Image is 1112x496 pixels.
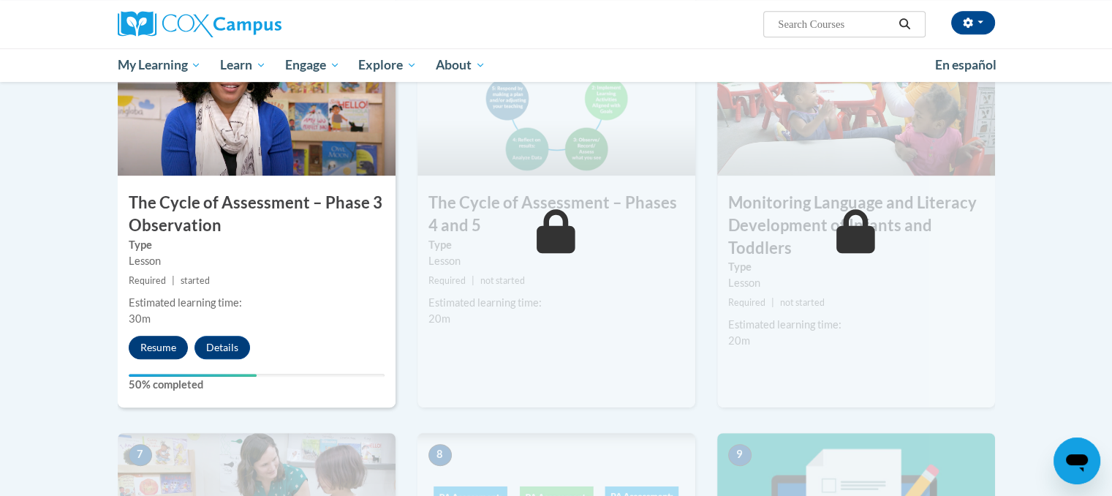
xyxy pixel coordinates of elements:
span: Required [129,275,166,286]
img: Course Image [118,29,396,176]
span: 9 [728,444,752,466]
span: Required [728,297,765,308]
label: Type [428,237,684,253]
div: Estimated learning time: [428,295,684,311]
button: Details [194,336,250,359]
img: Course Image [417,29,695,176]
span: Engage [285,56,340,74]
div: Estimated learning time: [728,317,984,333]
a: En español [926,50,1006,80]
span: not started [780,297,825,308]
label: 50% completed [129,377,385,393]
span: 20m [728,334,750,347]
div: Your progress [129,374,257,377]
h3: Monitoring Language and Literacy Development of Infants and Toddlers [717,192,995,259]
div: Lesson [728,275,984,291]
h3: The Cycle of Assessment – Phases 4 and 5 [417,192,695,237]
div: Lesson [129,253,385,269]
a: Cox Campus [118,11,396,37]
a: My Learning [108,48,211,82]
span: 20m [428,312,450,325]
span: 8 [428,444,452,466]
button: Account Settings [951,11,995,34]
span: Learn [220,56,266,74]
div: Estimated learning time: [129,295,385,311]
div: Lesson [428,253,684,269]
span: Explore [358,56,417,74]
a: About [426,48,495,82]
span: Required [428,275,466,286]
a: Explore [349,48,426,82]
span: started [181,275,210,286]
button: Resume [129,336,188,359]
span: | [172,275,175,286]
a: Learn [211,48,276,82]
span: My Learning [117,56,201,74]
img: Course Image [717,29,995,176]
span: En español [935,57,996,72]
span: 30m [129,312,151,325]
span: 7 [129,444,152,466]
img: Cox Campus [118,11,281,37]
label: Type [129,237,385,253]
span: | [771,297,774,308]
iframe: Button to launch messaging window [1054,437,1100,484]
span: About [436,56,485,74]
span: not started [480,275,525,286]
input: Search Courses [776,15,893,33]
button: Search [893,15,915,33]
h3: The Cycle of Assessment – Phase 3 Observation [118,192,396,237]
a: Engage [276,48,349,82]
label: Type [728,259,984,275]
span: | [472,275,474,286]
div: Main menu [96,48,1017,82]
